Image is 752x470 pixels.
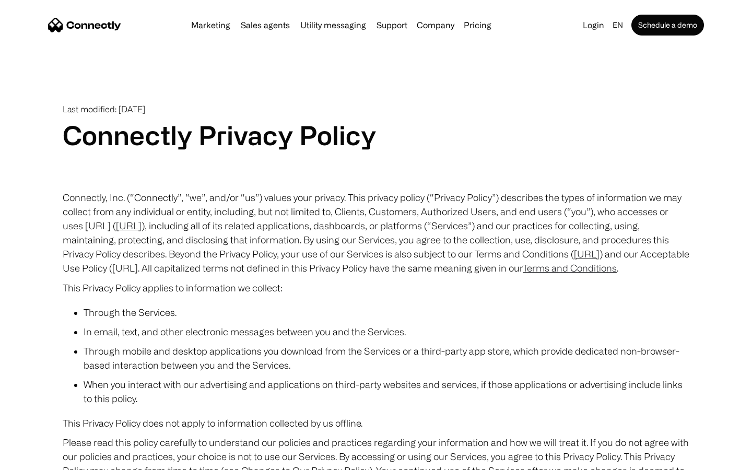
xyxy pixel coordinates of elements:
[296,21,370,29] a: Utility messaging
[613,18,623,32] div: en
[460,21,496,29] a: Pricing
[579,18,608,32] a: Login
[63,191,689,275] p: Connectly, Inc. (“Connectly”, “we”, and/or “us”) values your privacy. This privacy policy (“Priva...
[63,120,689,151] h1: Connectly Privacy Policy
[187,21,234,29] a: Marketing
[84,344,689,372] li: Through mobile and desktop applications you download from the Services or a third-party app store...
[63,416,689,430] p: This Privacy Policy does not apply to information collected by us offline.
[237,21,294,29] a: Sales agents
[417,18,454,32] div: Company
[10,451,63,466] aside: Language selected: English
[63,280,689,295] p: This Privacy Policy applies to information we collect:
[631,15,704,36] a: Schedule a demo
[84,325,689,339] li: In email, text, and other electronic messages between you and the Services.
[523,263,617,273] a: Terms and Conditions
[21,452,63,466] ul: Language list
[84,305,689,320] li: Through the Services.
[63,104,689,114] p: Last modified: [DATE]
[574,249,600,259] a: [URL]
[372,21,412,29] a: Support
[48,17,121,33] a: home
[116,220,142,231] a: [URL]
[608,18,629,32] div: en
[63,151,689,166] p: ‍
[414,18,457,32] div: Company
[84,378,689,406] li: When you interact with our advertising and applications on third-party websites and services, if ...
[63,171,689,185] p: ‍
